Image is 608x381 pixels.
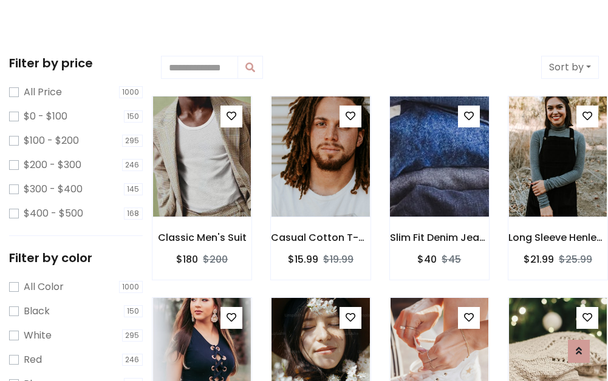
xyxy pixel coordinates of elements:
[203,252,228,266] del: $200
[122,159,143,171] span: 246
[124,110,143,123] span: 150
[122,135,143,147] span: 295
[390,232,489,243] h6: Slim Fit Denim Jeans
[24,133,79,148] label: $100 - $200
[24,182,83,197] label: $300 - $400
[124,305,143,317] span: 150
[9,251,143,265] h5: Filter by color
[24,328,52,343] label: White
[323,252,354,266] del: $19.99
[9,56,143,70] h5: Filter by price
[417,254,437,265] h6: $40
[24,158,81,172] label: $200 - $300
[152,232,251,243] h6: Classic Men's Suit
[271,232,370,243] h6: Casual Cotton T-Shirt
[24,280,64,294] label: All Color
[119,281,143,293] span: 1000
[541,56,599,79] button: Sort by
[124,183,143,195] span: 145
[119,86,143,98] span: 1000
[122,329,143,342] span: 295
[176,254,198,265] h6: $180
[24,352,42,367] label: Red
[24,206,83,221] label: $400 - $500
[508,232,607,243] h6: Long Sleeve Henley T-Shirt
[559,252,592,266] del: $25.99
[24,85,62,99] label: All Price
[288,254,318,265] h6: $15.99
[124,207,143,220] span: 168
[524,254,554,265] h6: $21.99
[24,304,50,319] label: Black
[122,354,143,366] span: 246
[24,109,67,124] label: $0 - $100
[442,252,461,266] del: $45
